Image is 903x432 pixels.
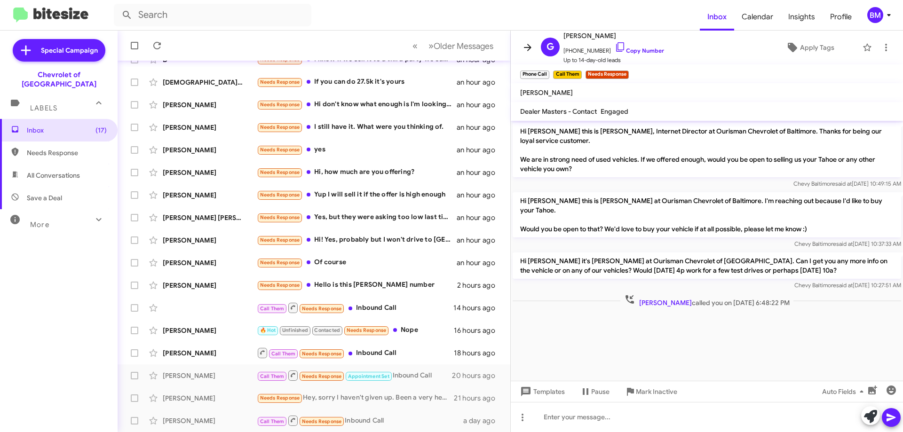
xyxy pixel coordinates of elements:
[639,298,692,307] span: [PERSON_NAME]
[257,257,457,268] div: Of course
[257,235,457,245] div: Hi! Yes, probably but I won't drive to [GEOGRAPHIC_DATA]
[761,39,858,56] button: Apply Tags
[257,415,463,426] div: Inbound Call
[835,180,852,187] span: said at
[163,78,257,87] div: [DEMOGRAPHIC_DATA][PERSON_NAME]
[260,124,300,130] span: Needs Response
[257,369,452,381] div: Inbound Call
[407,36,499,55] nav: Page navigation example
[163,348,257,358] div: [PERSON_NAME]
[27,171,80,180] span: All Conversations
[257,99,457,110] div: Hi don't know what enough is I'm looking for $6500 at least
[457,78,503,87] div: an hour ago
[95,126,107,135] span: (17)
[163,168,257,177] div: [PERSON_NAME]
[457,145,503,155] div: an hour ago
[452,371,503,380] div: 20 hours ago
[800,39,834,56] span: Apply Tags
[553,71,581,79] small: Call Them
[428,40,434,52] span: »
[615,47,664,54] a: Copy Number
[520,107,597,116] span: Dealer Masters - Contact
[257,189,457,200] div: Yup I will sell it if the offer is high enough
[163,416,257,425] div: [PERSON_NAME]
[636,383,677,400] span: Mark Inactive
[260,102,300,108] span: Needs Response
[13,39,105,62] a: Special Campaign
[347,327,387,333] span: Needs Response
[867,7,883,23] div: BM
[163,393,257,403] div: [PERSON_NAME]
[257,77,457,87] div: If you can do 27.5k it's yours
[601,107,628,116] span: Engaged
[563,41,664,55] span: [PHONE_NUMBER]
[30,104,57,112] span: Labels
[257,212,457,223] div: Yes, but they were asking too low last time I visited you guys. So, I found another dealership. T...
[257,347,454,359] div: Inbound Call
[454,326,503,335] div: 16 hours ago
[302,306,342,312] span: Needs Response
[302,351,342,357] span: Needs Response
[314,327,340,333] span: Contacted
[620,294,793,307] span: called you on [DATE] 6:48:22 PM
[457,281,503,290] div: 2 hours ago
[457,123,503,132] div: an hour ago
[257,122,457,133] div: I still have it. What were you thinking of.
[260,192,300,198] span: Needs Response
[457,236,503,245] div: an hour ago
[260,147,300,153] span: Needs Response
[836,240,853,247] span: said at
[513,252,901,279] p: Hi [PERSON_NAME] it's [PERSON_NAME] at Ourisman Chevrolet of [GEOGRAPHIC_DATA]. Can I get you any...
[260,418,285,424] span: Call Them
[572,383,617,400] button: Pause
[734,3,781,31] a: Calendar
[586,71,629,79] small: Needs Response
[793,180,901,187] span: Chevy Baltimore [DATE] 10:49:15 AM
[781,3,823,31] a: Insights
[30,220,49,229] span: More
[412,40,418,52] span: «
[823,3,859,31] span: Profile
[859,7,893,23] button: BM
[563,30,664,41] span: [PERSON_NAME]
[27,126,107,135] span: Inbox
[302,373,342,379] span: Needs Response
[513,192,901,237] p: Hi [PERSON_NAME] this is [PERSON_NAME] at Ourisman Chevrolet of Baltimore. I'm reaching out becau...
[463,416,503,425] div: a day ago
[513,123,901,177] p: Hi [PERSON_NAME] this is [PERSON_NAME], Internet Director at Ourisman Chevrolet of Baltimore. Tha...
[302,418,342,424] span: Needs Response
[163,190,257,200] div: [PERSON_NAME]
[163,281,257,290] div: [PERSON_NAME]
[27,193,62,203] span: Save a Deal
[163,100,257,110] div: [PERSON_NAME]
[434,41,493,51] span: Older Messages
[282,327,308,333] span: Unfinished
[454,393,503,403] div: 21 hours ago
[454,348,503,358] div: 18 hours ago
[163,371,257,380] div: [PERSON_NAME]
[260,395,300,401] span: Needs Response
[457,100,503,110] div: an hour ago
[423,36,499,55] button: Next
[547,39,554,55] span: G
[563,55,664,65] span: Up to 14-day-old leads
[591,383,610,400] span: Pause
[520,88,573,97] span: [PERSON_NAME]
[260,327,276,333] span: 🔥 Hot
[257,167,457,178] div: Hi, how much are you offering?
[260,169,300,175] span: Needs Response
[163,123,257,132] div: [PERSON_NAME]
[257,393,454,403] div: Hey, sorry I haven't given up. Been a very hectic week so far so haven't given much thought about...
[260,237,300,243] span: Needs Response
[617,383,685,400] button: Mark Inactive
[520,71,549,79] small: Phone Call
[260,373,285,379] span: Call Them
[700,3,734,31] a: Inbox
[457,168,503,177] div: an hour ago
[260,282,300,288] span: Needs Response
[163,258,257,267] div: [PERSON_NAME]
[257,325,454,336] div: Nope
